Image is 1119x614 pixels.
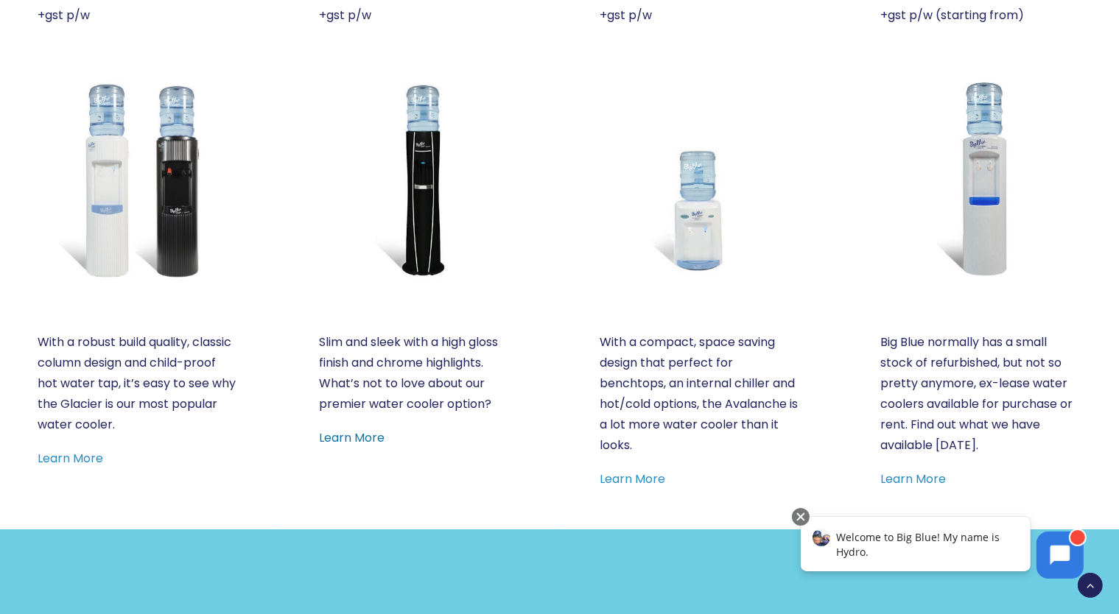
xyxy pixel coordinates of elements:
[880,5,1081,26] p: +gst p/w (starting from)
[319,5,519,26] p: +gst p/w
[600,470,665,487] a: Learn More
[38,5,239,26] p: +gst p/w
[38,79,239,279] a: Glacier White or Black
[600,332,800,456] p: With a compact, space saving design that perfect for benchtops, an internal chiller and hot/cold ...
[600,79,800,279] a: Benchtop Avalanche
[38,450,104,467] a: Learn More
[880,470,946,487] a: Learn More
[319,79,519,279] a: Everest Elite
[785,505,1098,593] iframe: Chatbot
[319,332,519,414] p: Slim and sleek with a high gloss finish and chrome highlights. What’s not to love about our premi...
[38,332,239,435] p: With a robust build quality, classic column design and child-proof hot water tap, it’s easy to se...
[600,5,800,26] p: +gst p/w
[319,429,385,446] a: Learn More
[880,79,1081,279] a: Refurbished
[880,332,1081,456] p: Big Blue normally has a small stock of refurbished, but not so pretty anymore, ex-lease water coo...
